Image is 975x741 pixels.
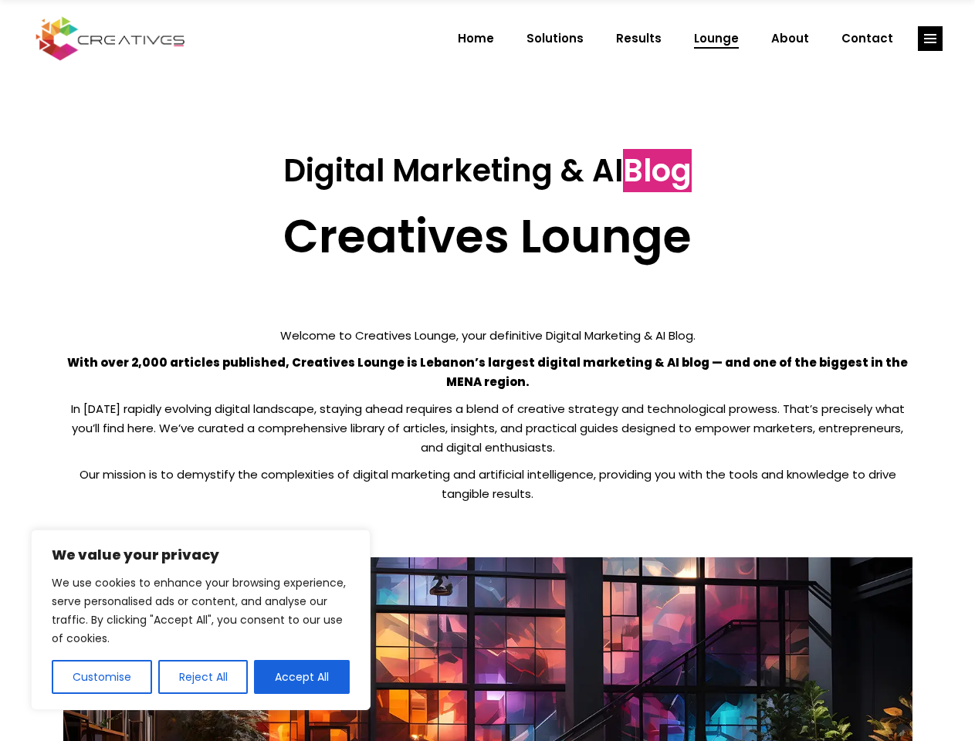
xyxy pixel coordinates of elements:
[694,19,739,59] span: Lounge
[67,354,908,390] strong: With over 2,000 articles published, Creatives Lounge is Lebanon’s largest digital marketing & AI ...
[918,26,943,51] a: link
[31,530,371,710] div: We value your privacy
[63,399,912,457] p: In [DATE] rapidly evolving digital landscape, staying ahead requires a blend of creative strategy...
[616,19,662,59] span: Results
[825,19,909,59] a: Contact
[63,152,912,189] h3: Digital Marketing & AI
[841,19,893,59] span: Contact
[32,15,188,63] img: Creatives
[158,660,249,694] button: Reject All
[63,465,912,503] p: Our mission is to demystify the complexities of digital marketing and artificial intelligence, pr...
[52,660,152,694] button: Customise
[458,19,494,59] span: Home
[63,326,912,345] p: Welcome to Creatives Lounge, your definitive Digital Marketing & AI Blog.
[678,19,755,59] a: Lounge
[623,149,692,192] span: Blog
[52,546,350,564] p: We value your privacy
[755,19,825,59] a: About
[442,19,510,59] a: Home
[600,19,678,59] a: Results
[510,19,600,59] a: Solutions
[254,660,350,694] button: Accept All
[63,208,912,264] h2: Creatives Lounge
[52,574,350,648] p: We use cookies to enhance your browsing experience, serve personalised ads or content, and analys...
[771,19,809,59] span: About
[526,19,584,59] span: Solutions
